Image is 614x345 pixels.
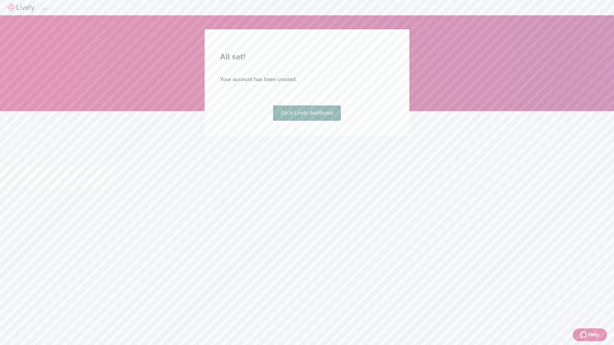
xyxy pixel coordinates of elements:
[8,4,35,11] img: Lively
[220,51,394,63] h2: All set!
[580,331,588,339] svg: Zendesk support icon
[220,76,394,83] h4: Your account has been created.
[273,105,341,121] a: Go to Lively dashboard
[42,8,47,10] button: Log out
[573,328,607,341] button: Zendesk support iconHelp
[588,331,599,339] span: Help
